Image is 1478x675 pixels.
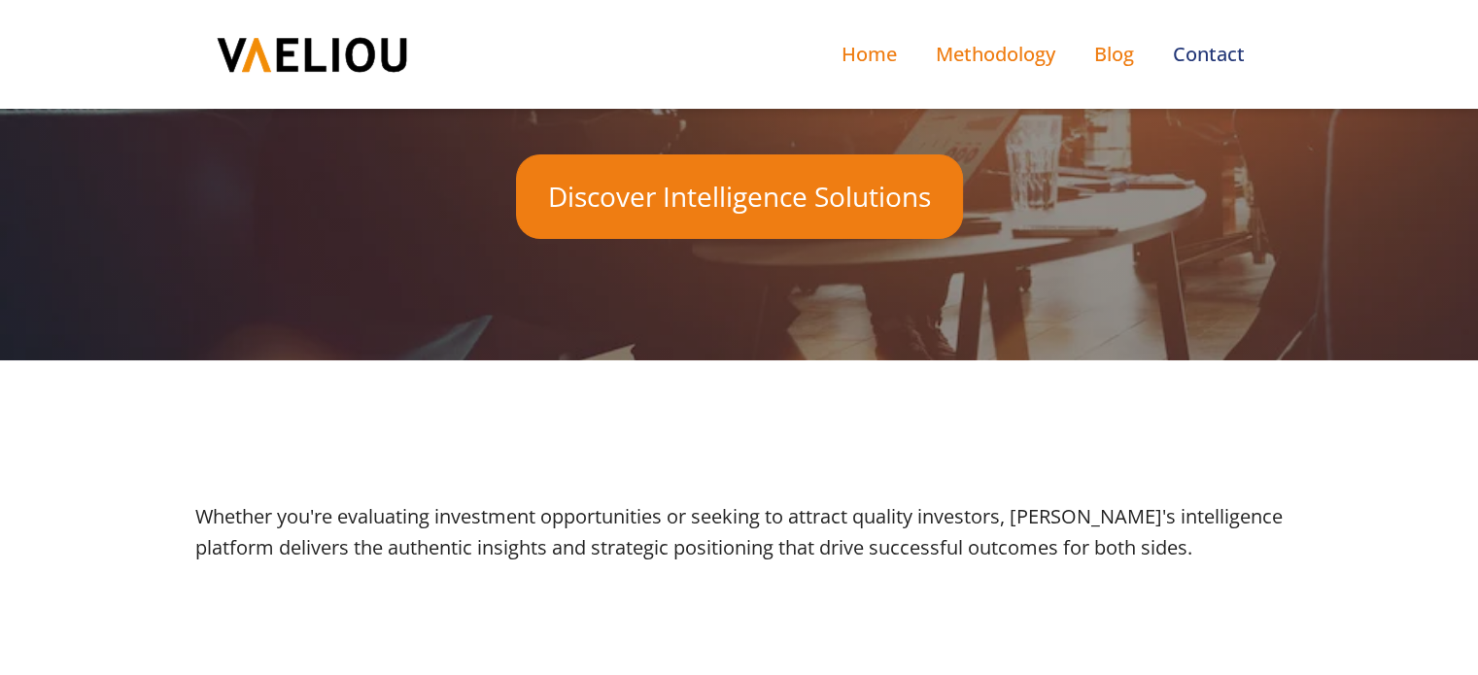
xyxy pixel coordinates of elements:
img: VAELIOU - boost your performance [215,35,409,75]
a: Home [822,19,916,89]
a: Contact [1153,19,1264,89]
div: Whether you're evaluating investment opportunities or seeking to attract quality investors, [PERS... [195,501,1284,563]
a: Discover Intelligence Solutions [516,154,963,239]
a: Blog [1075,19,1153,89]
a: Methodology [916,19,1075,89]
